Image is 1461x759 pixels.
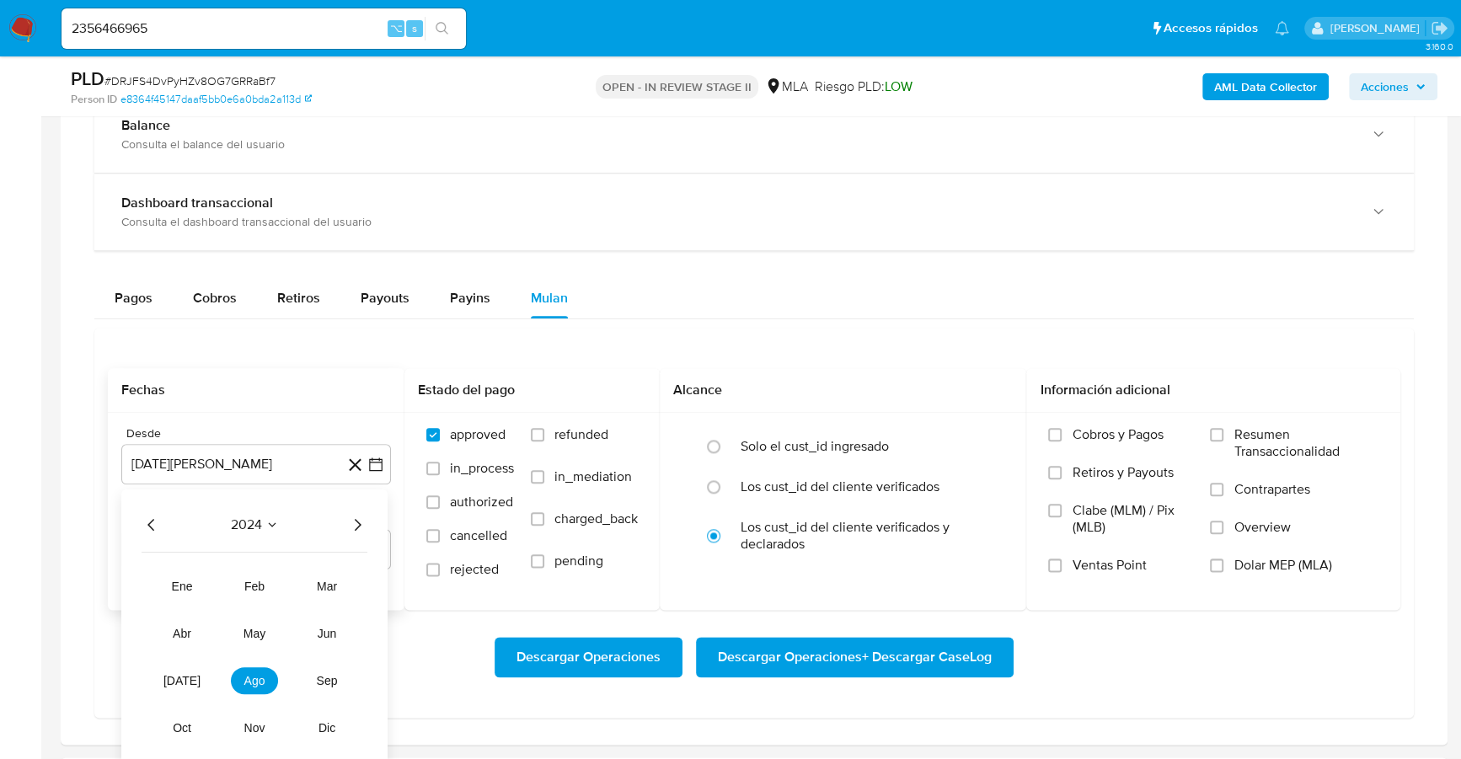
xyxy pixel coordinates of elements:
input: Buscar usuario o caso... [62,18,466,40]
button: AML Data Collector [1202,73,1329,100]
a: e8364f45147daaf5bb0e6a0bda2a113d [120,92,312,107]
div: MLA [765,78,808,96]
button: Acciones [1349,73,1437,100]
span: Accesos rápidos [1164,19,1258,37]
span: LOW [885,77,912,96]
p: stefania.bordes@mercadolibre.com [1330,20,1425,36]
b: AML Data Collector [1214,73,1317,100]
button: search-icon [425,17,459,40]
span: 3.160.0 [1425,40,1453,53]
b: Person ID [71,92,117,107]
a: Notificaciones [1275,21,1289,35]
span: # DRJFS4DvPyHZv8OG7GRRaBf7 [104,72,276,89]
span: Acciones [1361,73,1409,100]
span: s [412,20,417,36]
a: Salir [1431,19,1448,37]
span: Riesgo PLD: [815,78,912,96]
span: ⌥ [389,20,402,36]
p: OPEN - IN REVIEW STAGE II [596,75,758,99]
b: PLD [71,65,104,92]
